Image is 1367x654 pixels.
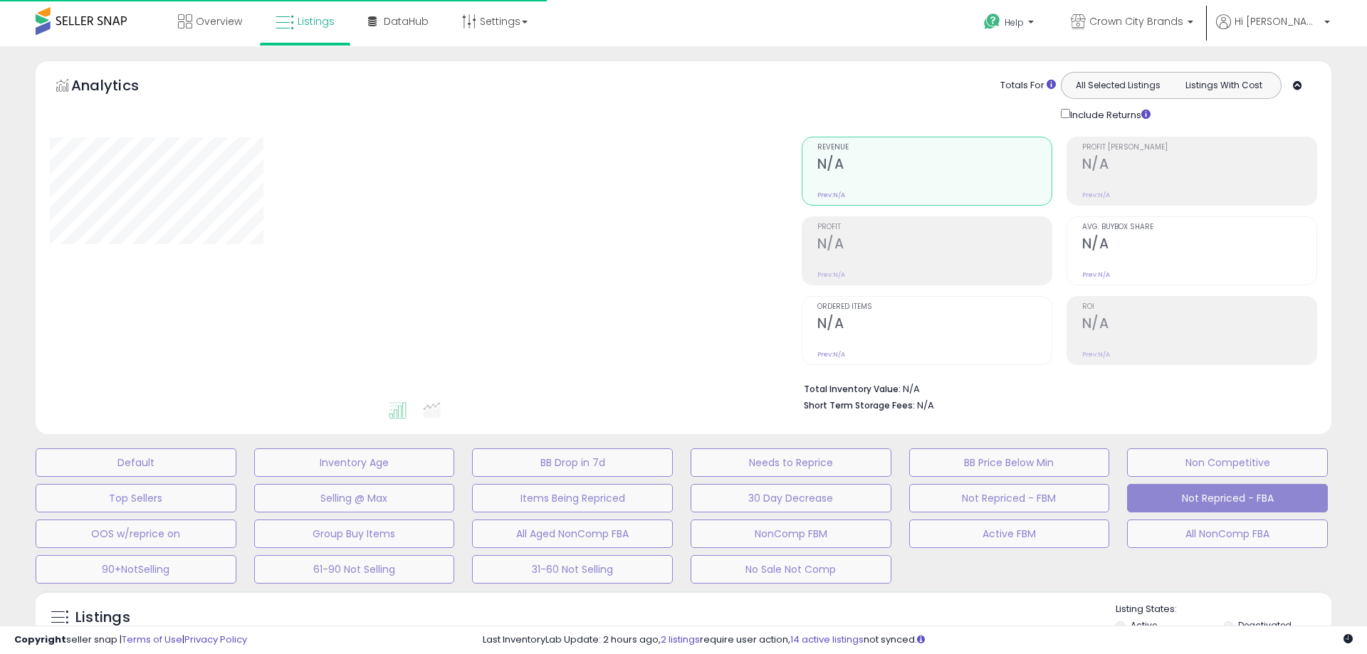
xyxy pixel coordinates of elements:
span: Ordered Items [817,303,1052,311]
button: BB Drop in 7d [472,448,673,477]
button: Non Competitive [1127,448,1328,477]
button: No Sale Not Comp [691,555,891,584]
button: OOS w/reprice on [36,519,236,548]
small: Prev: N/A [1082,350,1110,359]
button: 90+NotSelling [36,555,236,584]
button: Listings With Cost [1170,76,1277,95]
button: Group Buy Items [254,519,455,548]
a: Help [973,2,1048,46]
span: DataHub [384,14,429,28]
button: Items Being Repriced [472,484,673,512]
h5: Analytics [71,75,167,99]
span: Hi [PERSON_NAME] [1235,14,1320,28]
button: 31-60 Not Selling [472,555,673,584]
span: Listings [298,14,335,28]
span: Profit [PERSON_NAME] [1082,144,1316,152]
button: Default [36,448,236,477]
button: Selling @ Max [254,484,455,512]
small: Prev: N/A [1082,270,1110,279]
i: Get Help [983,13,1001,31]
button: 61-90 Not Selling [254,555,455,584]
li: N/A [804,379,1306,396]
button: All Aged NonComp FBA [472,519,673,548]
b: Short Term Storage Fees: [804,399,915,411]
span: Help [1005,16,1024,28]
div: Totals For [1000,79,1056,93]
button: Not Repriced - FBA [1127,484,1328,512]
a: Hi [PERSON_NAME] [1216,14,1330,46]
span: N/A [917,399,934,412]
span: Crown City Brands [1089,14,1183,28]
div: seller snap | | [14,633,247,647]
span: ROI [1082,303,1316,311]
span: Profit [817,223,1052,231]
button: Inventory Age [254,448,455,477]
h2: N/A [1082,315,1316,334]
span: Revenue [817,144,1052,152]
h2: N/A [817,156,1052,175]
small: Prev: N/A [817,191,845,199]
h2: N/A [1082,236,1316,255]
span: Avg. Buybox Share [1082,223,1316,231]
button: BB Price Below Min [909,448,1110,477]
small: Prev: N/A [817,270,845,279]
small: Prev: N/A [1082,191,1110,199]
button: Active FBM [909,519,1110,548]
div: Include Returns [1050,106,1168,122]
b: Total Inventory Value: [804,383,901,395]
h2: N/A [817,315,1052,334]
strong: Copyright [14,633,66,646]
small: Prev: N/A [817,350,845,359]
button: All NonComp FBA [1127,519,1328,548]
button: NonComp FBM [691,519,891,548]
span: Overview [196,14,242,28]
h2: N/A [817,236,1052,255]
button: All Selected Listings [1065,76,1171,95]
button: Needs to Reprice [691,448,891,477]
button: 30 Day Decrease [691,484,891,512]
button: Top Sellers [36,484,236,512]
button: Not Repriced - FBM [909,484,1110,512]
h2: N/A [1082,156,1316,175]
